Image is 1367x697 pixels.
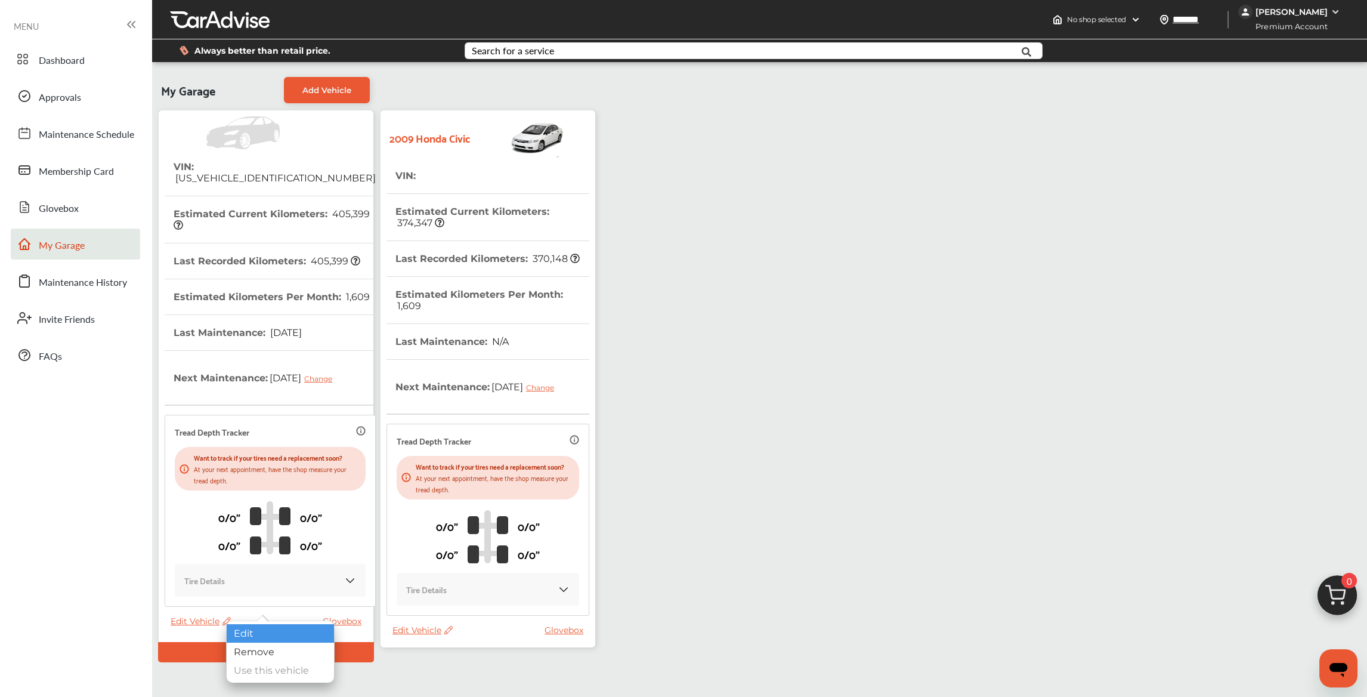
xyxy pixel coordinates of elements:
div: Remove [227,643,334,661]
p: 0/0" [518,517,540,535]
a: Glovebox [323,616,367,627]
div: [PERSON_NAME] [1255,7,1328,17]
p: Want to track if your tires need a replacement soon? [416,461,574,472]
th: VIN : [395,158,417,193]
p: 0/0" [518,545,540,563]
a: Maintenance Schedule [11,118,140,149]
span: 0 [1341,573,1357,588]
th: Next Maintenance : [395,360,563,414]
span: 1,609 [344,291,370,303]
span: [DATE] [268,363,341,393]
span: [DATE] [490,372,563,402]
p: 0/0" [436,545,458,563]
a: Maintenance History [11,266,140,297]
div: Use this vehicle [227,661,334,680]
p: Tread Depth Tracker [397,434,471,448]
span: [US_VEHICLE_IDENTIFICATION_NUMBER] [174,172,376,184]
p: Want to track if your tires need a replacement soon? [194,452,361,463]
th: Last Maintenance : [395,324,509,359]
span: Glovebox [39,201,79,217]
p: Tire Details [184,573,225,587]
th: Next Maintenance : [174,351,341,405]
img: header-down-arrow.9dd2ce7d.svg [1131,15,1140,24]
img: Vehicle [471,116,565,158]
div: Change [304,374,338,383]
img: Vehicle [168,116,286,149]
span: Approvals [39,90,81,106]
img: cart_icon.3d0951e8.svg [1309,570,1366,627]
span: Edit Vehicle [171,616,231,627]
th: Estimated Kilometers Per Month : [395,277,589,323]
th: Last Maintenance : [174,315,302,350]
th: Last Recorded Kilometers : [395,241,580,276]
span: FAQs [39,349,62,365]
p: 0/0" [218,536,240,554]
th: Estimated Current Kilometers : [395,194,589,240]
img: header-home-logo.8d720a4f.svg [1053,15,1062,24]
strong: 2009 Honda Civic [389,128,471,147]
span: My Garage [161,77,215,103]
p: At your next appointment, have the shop measure your tread depth. [416,472,574,495]
a: Dashboard [11,44,140,75]
span: Premium Account [1239,20,1337,33]
a: Approvals [11,81,140,112]
p: Tread Depth Tracker [175,425,249,439]
span: Maintenance Schedule [39,127,134,143]
span: No shop selected [1067,15,1126,24]
a: Add Vehicle [284,77,370,103]
span: 405,399 [309,255,360,267]
p: 0/0" [300,536,322,554]
a: Glovebox [11,192,140,223]
span: 1,609 [395,300,421,312]
span: 370,148 [531,253,580,264]
span: Invite Friends [39,312,95,328]
th: Estimated Current Kilometers : [174,196,376,243]
p: Tire Details [406,582,447,596]
div: Change [526,383,560,392]
a: Glovebox [545,625,589,636]
span: 405,399 [174,208,372,231]
p: 0/0" [436,517,458,535]
span: Add Vehicle [302,85,351,95]
th: VIN : [174,149,376,196]
p: 0/0" [300,508,322,526]
a: Invite Friends [11,303,140,334]
span: 374,347 [395,217,444,229]
img: tire_track_logo.b900bcbc.svg [468,510,508,563]
div: Edit [227,624,334,643]
span: Edit Vehicle [392,625,453,636]
img: header-divider.bc55588e.svg [1227,11,1229,29]
div: Search for a service [472,46,554,55]
div: Default [158,642,374,662]
span: Always better than retail price. [194,47,330,55]
span: N/A [490,336,509,347]
img: WGsFRI8htEPBVLJbROoPRyZpYNWhNONpIPPETTm6eUC0GeLEiAAAAAElFTkSuQmCC [1331,7,1340,17]
th: Last Recorded Kilometers : [174,243,360,279]
img: tire_track_logo.b900bcbc.svg [250,501,290,554]
a: FAQs [11,340,140,371]
span: MENU [14,21,39,31]
img: location_vector.a44bc228.svg [1159,15,1169,24]
a: Membership Card [11,155,140,186]
span: My Garage [39,238,85,254]
p: At your next appointment, have the shop measure your tread depth. [194,463,361,486]
iframe: Button to launch messaging window [1319,649,1357,687]
span: Dashboard [39,53,85,69]
img: KOKaJQAAAABJRU5ErkJggg== [558,584,570,596]
span: Membership Card [39,164,114,180]
img: KOKaJQAAAABJRU5ErkJggg== [344,575,356,587]
p: 0/0" [218,508,240,526]
span: Maintenance History [39,275,127,291]
img: jVpblrzwTbfkPYzPPzSLxeg0AAAAASUVORK5CYII= [1238,5,1252,19]
a: My Garage [11,229,140,260]
span: [DATE] [268,327,302,338]
img: dollor_label_vector.a70140d1.svg [180,45,188,55]
th: Estimated Kilometers Per Month : [174,279,370,314]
